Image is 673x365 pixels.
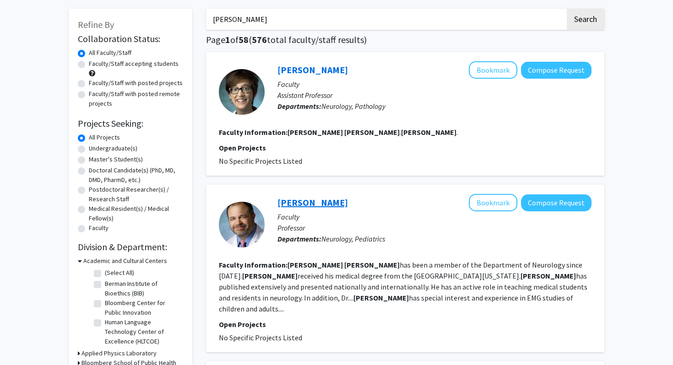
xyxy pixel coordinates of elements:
b: Departments: [277,234,321,243]
p: Faculty [277,79,592,90]
b: [PERSON_NAME] [401,128,456,137]
label: All Projects [89,133,120,142]
button: Compose Request to Jessie Nance [521,62,592,79]
b: Faculty Information: [219,260,288,269]
b: Departments: [277,102,321,111]
b: Faculty Information: [219,128,288,137]
b: [PERSON_NAME] [521,271,576,280]
span: 1 [225,34,230,45]
b: [PERSON_NAME] [288,128,343,137]
h2: Collaboration Status: [78,33,183,44]
label: Medical Resident(s) / Medical Fellow(s) [89,204,183,223]
span: Refine By [78,19,114,30]
h3: Academic and Cultural Centers [83,256,167,266]
p: Assistant Professor [277,90,592,101]
span: Neurology, Pediatrics [321,234,385,243]
button: Add Tom Crawford to Bookmarks [469,194,517,211]
a: [PERSON_NAME] [277,64,348,75]
span: No Specific Projects Listed [219,333,302,342]
label: Berman Institute of Bioethics (BIB) [105,279,181,298]
b: [PERSON_NAME] [344,260,400,269]
label: Faculty/Staff with posted remote projects [89,89,183,108]
label: Master's Student(s) [89,155,143,164]
h3: Applied Physics Laboratory [81,349,157,358]
label: (Select All) [105,268,134,278]
label: Doctoral Candidate(s) (PhD, MD, DMD, PharmD, etc.) [89,166,183,185]
label: Postdoctoral Researcher(s) / Research Staff [89,185,183,204]
label: All Faculty/Staff [89,48,131,58]
p: Faculty [277,211,592,222]
span: No Specific Projects Listed [219,156,302,166]
label: Faculty [89,223,109,233]
p: Professor [277,222,592,233]
h1: Page of ( total faculty/staff results) [206,34,604,45]
span: 58 [239,34,249,45]
a: [PERSON_NAME] [277,197,348,208]
input: Search Keywords [206,9,565,30]
label: Faculty/Staff with posted projects [89,78,183,88]
span: 576 [252,34,267,45]
iframe: Chat [7,324,39,358]
label: Bloomberg Center for Public Innovation [105,298,181,317]
b: [PERSON_NAME] [288,260,343,269]
b: [PERSON_NAME] [353,293,409,302]
h2: Division & Department: [78,242,183,252]
p: Open Projects [219,319,592,330]
label: Human Language Technology Center of Excellence (HLTCOE) [105,317,181,346]
button: Compose Request to Tom Crawford [521,194,592,211]
label: Faculty/Staff accepting students [89,59,179,69]
label: Undergraduate(s) [89,144,137,153]
fg-read-more: . . [288,128,458,137]
span: Neurology, Pathology [321,102,385,111]
b: [PERSON_NAME] [242,271,298,280]
b: [PERSON_NAME] [344,128,400,137]
p: Open Projects [219,142,592,153]
h2: Projects Seeking: [78,118,183,129]
fg-read-more: has been a member of the Department of Neurology since [DATE]. received his medical degree from t... [219,260,587,313]
button: Search [567,9,604,30]
button: Add Jessie Nance to Bookmarks [469,61,517,79]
